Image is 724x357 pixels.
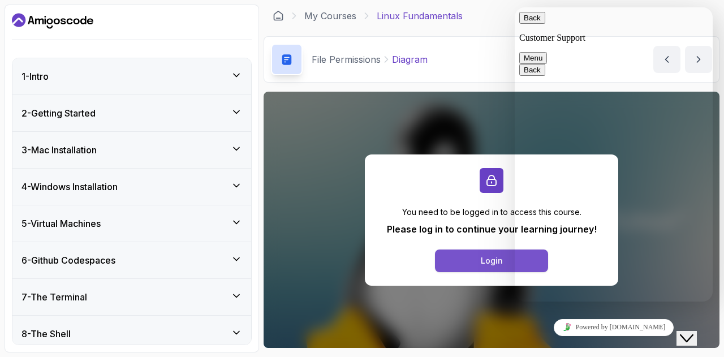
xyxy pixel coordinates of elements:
[12,316,251,352] button: 8-The Shell
[304,9,356,23] a: My Courses
[21,143,97,157] h3: 3 - Mac Installation
[312,53,381,66] p: File Permissions
[12,279,251,315] button: 7-The Terminal
[21,106,96,120] h3: 2 - Getting Started
[12,169,251,205] button: 4-Windows Installation
[21,253,115,267] h3: 6 - Github Codespaces
[12,12,93,30] a: Dashboard
[21,180,118,193] h3: 4 - Windows Installation
[21,70,49,83] h3: 1 - Intro
[377,9,463,23] p: Linux Fundamentals
[435,250,548,272] button: Login
[12,132,251,168] button: 3-Mac Installation
[12,58,251,94] button: 1-Intro
[21,217,101,230] h3: 5 - Virtual Machines
[387,222,597,236] p: Please log in to continue your learning journey!
[273,10,284,21] a: Dashboard
[21,290,87,304] h3: 7 - The Terminal
[515,315,713,340] iframe: chat widget
[481,255,503,266] div: Login
[392,53,428,66] p: Diagram
[12,205,251,242] button: 5-Virtual Machines
[387,207,597,218] p: You need to be logged in to access this course.
[21,327,71,341] h3: 8 - The Shell
[12,95,251,131] button: 2-Getting Started
[12,242,251,278] button: 6-Github Codespaces
[676,312,713,346] iframe: chat widget
[515,7,713,302] iframe: chat widget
